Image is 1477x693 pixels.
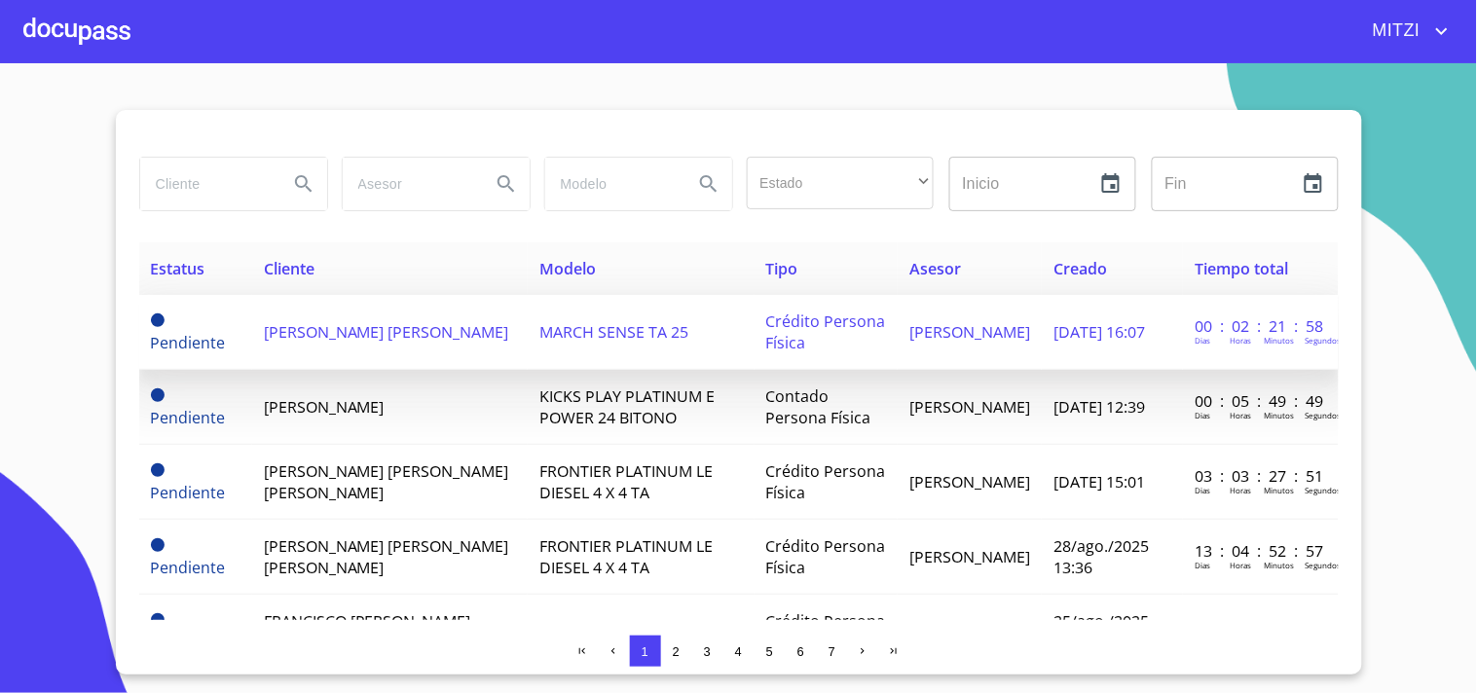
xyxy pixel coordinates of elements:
[1305,335,1341,346] p: Segundos
[1230,560,1251,570] p: Horas
[909,471,1030,492] span: [PERSON_NAME]
[151,332,226,353] span: Pendiente
[264,535,509,578] span: [PERSON_NAME] [PERSON_NAME] [PERSON_NAME]
[151,482,226,503] span: Pendiente
[1195,540,1326,562] p: 13 : 04 : 52 : 57
[642,644,648,659] span: 1
[1230,335,1251,346] p: Horas
[1053,535,1149,578] span: 28/ago./2025 13:36
[264,460,509,503] span: [PERSON_NAME] [PERSON_NAME] [PERSON_NAME]
[539,321,688,343] span: MARCH SENSE TA 25
[151,388,165,402] span: Pendiente
[1305,410,1341,420] p: Segundos
[1053,258,1107,279] span: Creado
[1053,471,1145,492] span: [DATE] 15:01
[1264,485,1294,495] p: Minutos
[1195,258,1288,279] span: Tiempo total
[1053,321,1145,343] span: [DATE] 16:07
[909,321,1030,343] span: [PERSON_NAME]
[539,385,715,428] span: KICKS PLAY PLATINUM E POWER 24 BITONO
[766,385,871,428] span: Contado Persona Física
[747,157,934,209] div: ​
[264,610,471,653] span: FRANCISCO [PERSON_NAME] [PERSON_NAME]
[1195,615,1326,637] p: 16 : 01 : 39 : 47
[483,161,530,207] button: Search
[630,636,661,667] button: 1
[755,636,786,667] button: 5
[766,460,886,503] span: Crédito Persona Física
[539,535,713,578] span: FRONTIER PLATINUM LE DIESEL 4 X 4 TA
[661,636,692,667] button: 2
[1305,560,1341,570] p: Segundos
[264,258,314,279] span: Cliente
[1195,315,1326,337] p: 00 : 02 : 21 : 58
[1264,410,1294,420] p: Minutos
[723,636,755,667] button: 4
[1195,335,1210,346] p: Dias
[766,610,886,653] span: Crédito Persona Física
[1264,560,1294,570] p: Minutos
[151,407,226,428] span: Pendiente
[545,158,678,210] input: search
[140,158,273,210] input: search
[817,636,848,667] button: 7
[1195,390,1326,412] p: 00 : 05 : 49 : 49
[539,258,596,279] span: Modelo
[1195,465,1326,487] p: 03 : 03 : 27 : 51
[673,644,680,659] span: 2
[766,535,886,578] span: Crédito Persona Física
[685,161,732,207] button: Search
[1195,410,1210,420] p: Dias
[264,396,385,418] span: [PERSON_NAME]
[909,258,961,279] span: Asesor
[766,644,773,659] span: 5
[1305,485,1341,495] p: Segundos
[909,396,1030,418] span: [PERSON_NAME]
[786,636,817,667] button: 6
[1230,485,1251,495] p: Horas
[1053,610,1149,653] span: 25/ago./2025 16:49
[797,644,804,659] span: 6
[343,158,475,210] input: search
[766,258,798,279] span: Tipo
[1358,16,1430,47] span: MITZI
[1195,560,1210,570] p: Dias
[1358,16,1454,47] button: account of current user
[1195,485,1210,495] p: Dias
[151,538,165,552] span: Pendiente
[766,310,886,353] span: Crédito Persona Física
[1230,410,1251,420] p: Horas
[1053,396,1145,418] span: [DATE] 12:39
[151,557,226,578] span: Pendiente
[909,546,1030,567] span: [PERSON_NAME]
[280,161,327,207] button: Search
[151,313,165,327] span: Pendiente
[151,258,205,279] span: Estatus
[704,644,711,659] span: 3
[829,644,835,659] span: 7
[151,613,165,627] span: Pendiente
[692,636,723,667] button: 3
[735,644,742,659] span: 4
[1264,335,1294,346] p: Minutos
[151,463,165,477] span: Pendiente
[539,460,713,503] span: FRONTIER PLATINUM LE DIESEL 4 X 4 TA
[264,321,509,343] span: [PERSON_NAME] [PERSON_NAME]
